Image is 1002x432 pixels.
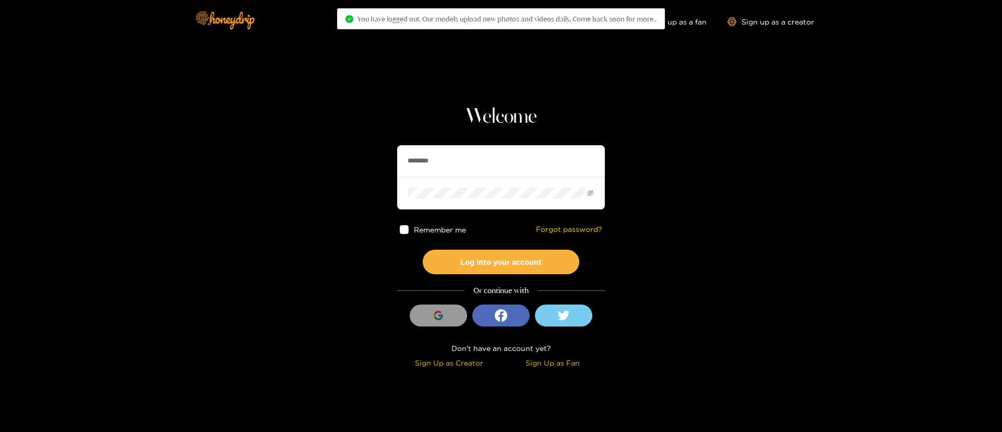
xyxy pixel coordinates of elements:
div: Sign Up as Fan [504,357,602,369]
span: You have logged out. Our models upload new photos and videos daily. Come back soon for more.. [357,15,657,23]
span: Remember me [414,226,466,233]
div: Or continue with [397,285,605,297]
span: eye-invisible [587,190,594,196]
a: Forgot password? [536,225,602,234]
a: Sign up as a fan [635,17,707,26]
span: check-circle [345,15,353,23]
div: Don't have an account yet? [397,342,605,354]
button: Log into your account [423,250,579,274]
a: Sign up as a creator [727,17,814,26]
h1: Welcome [397,104,605,130]
div: Sign Up as Creator [400,357,498,369]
